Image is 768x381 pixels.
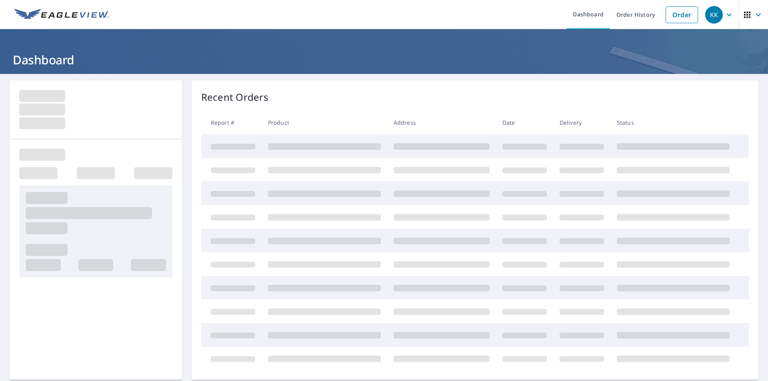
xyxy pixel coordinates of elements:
th: Product [262,111,387,134]
a: Order [666,6,698,23]
p: Recent Orders [201,90,268,104]
div: KK [705,6,723,24]
th: Date [496,111,553,134]
h1: Dashboard [10,52,758,68]
th: Report # [201,111,262,134]
th: Delivery [553,111,610,134]
th: Status [610,111,736,134]
img: EV Logo [14,9,109,21]
th: Address [387,111,496,134]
